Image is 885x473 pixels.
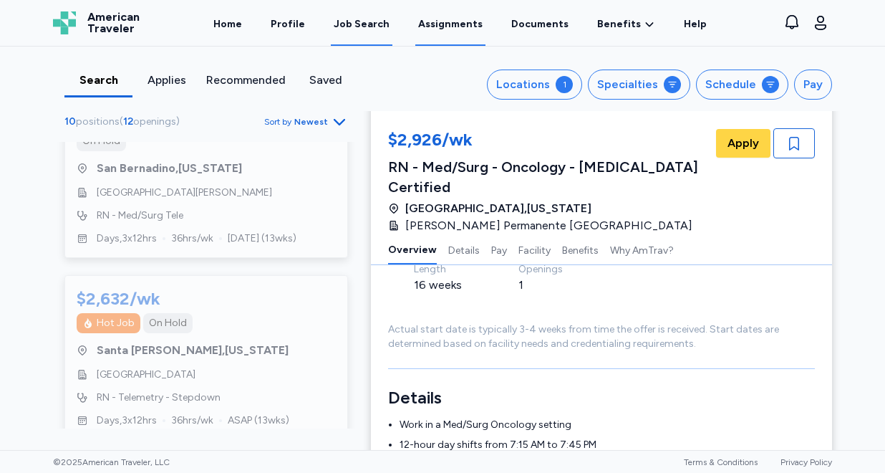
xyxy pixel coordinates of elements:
button: Specialties [588,70,690,100]
span: RN - Telemetry - Stepdown [97,391,221,405]
button: Apply [716,129,770,158]
span: Benefits [597,17,641,32]
span: [DATE] ( 13 wks) [228,231,296,246]
span: [GEOGRAPHIC_DATA] [97,368,195,382]
button: Benefits [562,234,599,264]
div: 16 weeks [414,277,484,294]
a: Terms & Conditions [684,457,758,467]
div: Applies [138,72,195,89]
span: [GEOGRAPHIC_DATA][PERSON_NAME] [97,186,272,200]
a: Privacy Policy [780,457,832,467]
button: Schedule [696,70,788,100]
li: Work in a Med/Surg Oncology setting [400,418,815,432]
button: Locations1 [487,70,582,100]
span: Sort by [264,116,291,128]
button: Pay [491,234,507,264]
div: Pay [803,76,823,93]
span: Days , 3 x 12 hrs [97,414,157,428]
div: ( ) [64,115,185,129]
button: Details [448,234,480,264]
div: RN - Med/Surg - Oncology - [MEDICAL_DATA] Certified [388,157,713,197]
div: Saved [297,72,354,89]
span: Apply [727,135,759,152]
span: © 2025 American Traveler, LLC [53,457,170,468]
a: Assignments [415,1,485,46]
div: Locations [496,76,550,93]
div: $2,926/wk [388,128,713,154]
div: Job Search [334,17,390,32]
div: Hot Job [97,316,135,330]
li: 12-hour day shifts from 7:15 AM to 7:45 PM [400,438,815,452]
div: On Hold [149,316,187,330]
div: Search [70,72,127,89]
button: Pay [794,70,832,100]
span: Newest [294,116,328,128]
a: Benefits [597,17,655,32]
img: Logo [53,11,76,34]
div: Specialties [597,76,658,93]
span: 10 [64,115,76,128]
div: Length [414,262,484,277]
button: Overview [388,234,437,264]
span: 36 hrs/wk [171,231,213,246]
div: 1 [556,76,573,93]
div: Actual start date is typically 3-4 weeks from time the offer is received. Start dates are determi... [388,322,815,351]
h3: Details [388,386,815,409]
div: $2,632/wk [77,287,160,310]
span: openings [133,115,176,128]
span: [GEOGRAPHIC_DATA] , [US_STATE] [405,200,591,217]
span: San Bernadino , [US_STATE] [97,160,242,177]
div: Openings [518,262,589,277]
button: Sort byNewest [264,113,348,130]
span: Days , 3 x 12 hrs [97,231,157,246]
div: Schedule [705,76,756,93]
span: positions [76,115,120,128]
button: Why AmTrav? [610,234,674,264]
span: [PERSON_NAME] Permanente [GEOGRAPHIC_DATA] [405,217,692,234]
div: 1 [518,277,589,294]
span: 36 hrs/wk [171,414,213,428]
span: ASAP ( 13 wks) [228,414,289,428]
span: 12 [123,115,133,128]
span: American Traveler [87,11,140,34]
a: Job Search [331,1,392,46]
div: Recommended [206,72,286,89]
span: RN - Med/Surg Tele [97,209,183,223]
button: Facility [518,234,551,264]
span: Santa [PERSON_NAME] , [US_STATE] [97,342,289,359]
